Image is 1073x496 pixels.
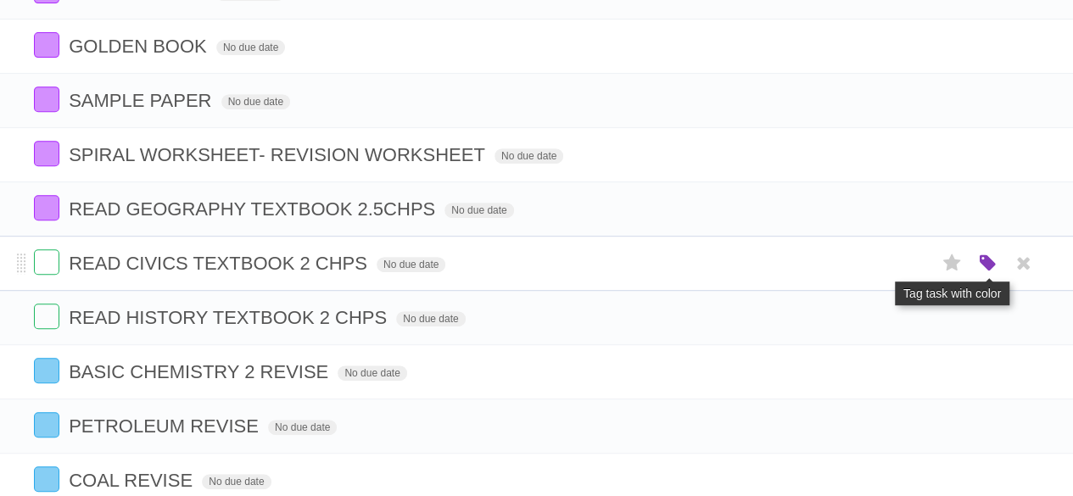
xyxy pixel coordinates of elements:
[202,474,271,489] span: No due date
[444,203,513,218] span: No due date
[69,307,391,328] span: READ HISTORY TEXTBOOK 2 CHPS
[396,311,465,326] span: No due date
[34,304,59,329] label: Done
[69,144,489,165] span: SPIRAL WORKSHEET- REVISION WORKSHEET
[34,195,59,220] label: Done
[34,412,59,437] label: Done
[69,198,439,220] span: READ GEOGRAPHY TEXTBOOK 2.5CHPS
[69,361,333,382] span: BASIC CHEMISTRY 2 REVISE
[495,148,563,164] span: No due date
[338,365,406,381] span: No due date
[34,32,59,58] label: Done
[69,90,215,111] span: SAMPLE PAPER
[34,466,59,492] label: Done
[69,415,263,437] span: PETROLEUM REVISE
[69,36,211,57] span: GOLDEN BOOK
[34,141,59,166] label: Done
[936,249,968,277] label: Star task
[34,249,59,275] label: Done
[34,86,59,112] label: Done
[34,358,59,383] label: Done
[69,253,372,274] span: READ CIVICS TEXTBOOK 2 CHPS
[377,257,445,272] span: No due date
[216,40,285,55] span: No due date
[69,470,197,491] span: COAL REVISE
[268,420,337,435] span: No due date
[221,94,290,109] span: No due date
